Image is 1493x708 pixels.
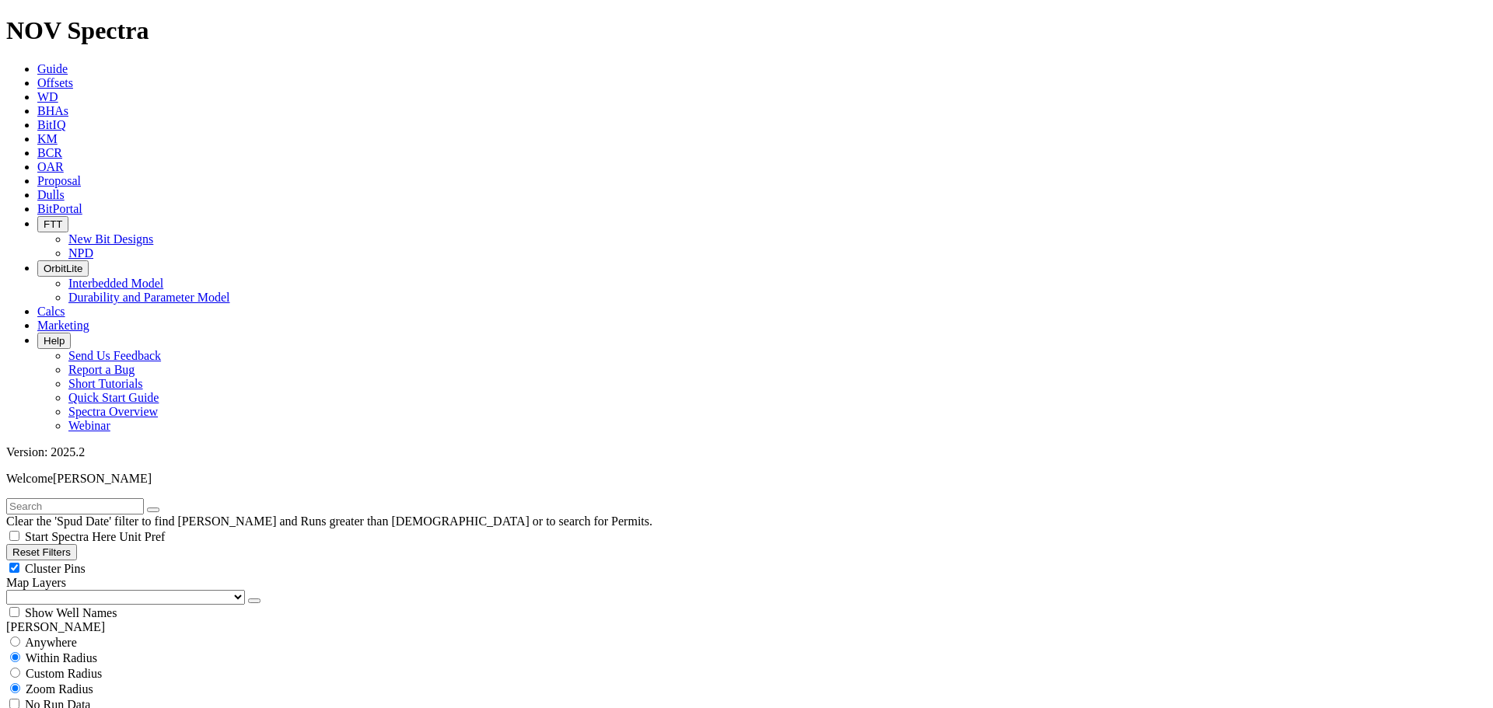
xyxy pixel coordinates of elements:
[9,531,19,541] input: Start Spectra Here
[26,667,102,680] span: Custom Radius
[6,445,1487,459] div: Version: 2025.2
[37,333,71,349] button: Help
[68,349,161,362] a: Send Us Feedback
[68,232,153,246] a: New Bit Designs
[6,472,1487,486] p: Welcome
[53,472,152,485] span: [PERSON_NAME]
[68,363,135,376] a: Report a Bug
[68,377,143,390] a: Short Tutorials
[26,682,93,696] span: Zoom Radius
[37,188,65,201] a: Dulls
[6,544,77,560] button: Reset Filters
[6,576,66,589] span: Map Layers
[6,620,1487,634] div: [PERSON_NAME]
[25,562,86,575] span: Cluster Pins
[44,218,62,230] span: FTT
[37,305,65,318] a: Calcs
[25,606,117,619] span: Show Well Names
[37,202,82,215] a: BitPortal
[37,174,81,187] a: Proposal
[37,118,65,131] a: BitIQ
[119,530,165,543] span: Unit Pref
[6,16,1487,45] h1: NOV Spectra
[25,636,77,649] span: Anywhere
[6,514,652,528] span: Clear the 'Spud Date' filter to find [PERSON_NAME] and Runs greater than [DEMOGRAPHIC_DATA] or to...
[37,132,58,145] a: KM
[44,263,82,274] span: OrbitLite
[37,319,89,332] a: Marketing
[37,62,68,75] a: Guide
[37,146,62,159] a: BCR
[37,76,73,89] a: Offsets
[6,498,144,514] input: Search
[68,246,93,260] a: NPD
[68,291,230,304] a: Durability and Parameter Model
[37,216,68,232] button: FTT
[68,391,159,404] a: Quick Start Guide
[25,530,116,543] span: Start Spectra Here
[37,160,64,173] a: OAR
[68,419,110,432] a: Webinar
[68,277,163,290] a: Interbedded Model
[68,405,158,418] a: Spectra Overview
[44,335,65,347] span: Help
[37,260,89,277] button: OrbitLite
[37,90,58,103] a: WD
[37,104,68,117] a: BHAs
[26,651,97,664] span: Within Radius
